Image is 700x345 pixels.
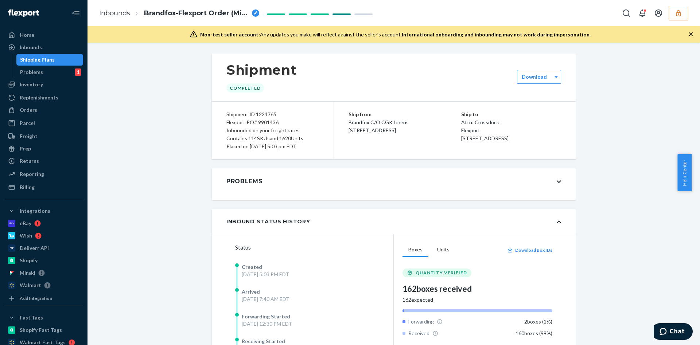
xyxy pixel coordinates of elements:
[226,118,319,126] div: Flexport PO# 9901436
[8,9,39,17] img: Flexport logo
[431,243,455,257] button: Units
[4,267,83,279] a: Mirakl
[4,181,83,193] a: Billing
[242,271,289,278] div: [DATE] 5:03 PM EDT
[20,232,32,239] div: Wish
[522,73,547,81] label: Download
[677,154,692,191] button: Help Center
[4,92,83,103] a: Replenishments
[226,83,264,93] div: Completed
[20,68,43,76] div: Problems
[4,29,83,41] a: Home
[75,68,81,76] div: 1
[20,220,31,227] div: eBay
[402,330,438,337] div: Received
[4,117,83,129] a: Parcel
[20,326,62,334] div: Shopify Fast Tags
[69,6,83,20] button: Close Navigation
[20,207,50,215] div: Integrations
[20,31,34,39] div: Home
[416,270,467,276] span: QUANTITY VERIFIED
[226,126,319,134] div: Inbounded on your freight rates
[200,31,260,38] span: Non-test seller account:
[20,244,49,252] div: Deliverr API
[4,168,83,180] a: Reporting
[242,313,290,319] span: Forwarding Started
[20,94,58,101] div: Replenishments
[242,338,285,344] span: Receiving Started
[4,143,83,154] a: Prep
[4,230,83,242] a: Wish
[4,205,83,217] button: Integrations
[349,110,461,118] p: Ship from
[516,330,552,337] div: 160 boxes ( 99 %)
[200,31,591,38] div: Any updates you make will reflect against the seller's account.
[4,130,83,142] a: Freight
[226,218,310,225] div: Inbound Status History
[4,255,83,266] a: Shopify
[402,31,591,38] span: International onboarding and inbounding may not work during impersonation.
[20,170,44,178] div: Reporting
[20,257,38,264] div: Shopify
[402,283,552,294] div: 162 boxes received
[4,42,83,53] a: Inbounds
[235,243,393,252] div: Status
[461,118,561,126] p: Attn: Crossdock
[242,320,292,328] div: [DATE] 12:30 PM EDT
[619,6,634,20] button: Open Search Box
[226,142,319,150] div: Placed on [DATE] 5:03 pm EDT
[635,6,650,20] button: Open notifications
[226,110,319,118] div: Shipment ID 1224765
[20,314,43,321] div: Fast Tags
[144,9,249,18] span: Brandfox-Flexport Order (Mixed) 8/15/25
[402,318,443,325] div: Forwarding
[20,269,35,277] div: Mirakl
[226,62,297,78] h1: Shipment
[242,295,289,303] div: [DATE] 7:40 AM EDT
[20,295,52,301] div: Add Integration
[4,104,83,116] a: Orders
[16,54,83,66] a: Shipping Plans
[93,3,265,24] ol: breadcrumbs
[20,56,55,63] div: Shipping Plans
[226,177,263,186] div: Problems
[99,9,130,17] a: Inbounds
[524,318,552,325] div: 2 boxes ( 1 %)
[4,242,83,254] a: Deliverr API
[4,79,83,90] a: Inventory
[226,134,319,142] div: Contains 114 SKUs and 1620 Units
[461,110,561,118] p: Ship to
[4,279,83,291] a: Walmart
[4,294,83,303] a: Add Integration
[20,81,43,88] div: Inventory
[461,126,561,134] p: Flexport
[4,324,83,336] a: Shopify Fast Tags
[4,312,83,324] button: Fast Tags
[507,247,552,253] button: Download Box IDs
[20,282,41,289] div: Walmart
[242,289,260,295] span: Arrived
[20,145,31,152] div: Prep
[20,157,39,165] div: Returns
[20,133,38,140] div: Freight
[402,296,552,303] div: 162 expected
[654,323,693,341] iframe: Opens a widget where you can chat to one of our agents
[4,155,83,167] a: Returns
[461,135,509,141] span: [STREET_ADDRESS]
[20,106,37,114] div: Orders
[242,264,262,270] span: Created
[402,243,428,257] button: Boxes
[4,217,83,229] a: eBay
[349,119,409,133] span: Brandfox C/O CGK Linens [STREET_ADDRESS]
[20,44,42,51] div: Inbounds
[20,119,35,127] div: Parcel
[16,66,83,78] a: Problems1
[20,184,35,191] div: Billing
[651,6,666,20] button: Open account menu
